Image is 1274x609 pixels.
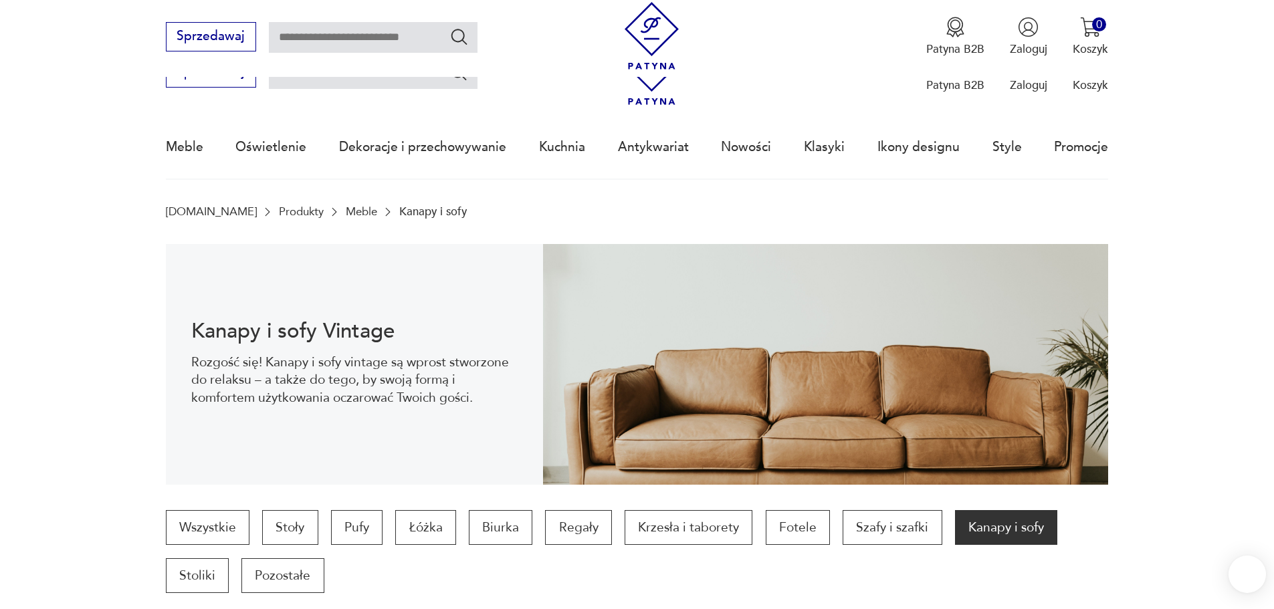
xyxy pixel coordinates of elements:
[166,510,249,545] a: Wszystkie
[1010,78,1047,93] p: Zaloguj
[346,205,377,218] a: Meble
[166,68,256,79] a: Sprzedawaj
[262,510,318,545] a: Stoły
[1054,116,1108,178] a: Promocje
[235,116,306,178] a: Oświetlenie
[241,558,324,593] a: Pozostałe
[1092,17,1106,31] div: 0
[166,205,257,218] a: [DOMAIN_NAME]
[1073,41,1108,57] p: Koszyk
[1010,41,1047,57] p: Zaloguj
[618,116,689,178] a: Antykwariat
[926,41,984,57] p: Patyna B2B
[543,244,1109,485] img: 4dcd11543b3b691785adeaf032051535.jpg
[166,558,229,593] a: Stoliki
[992,116,1022,178] a: Style
[545,510,611,545] a: Regały
[449,27,469,46] button: Szukaj
[1073,17,1108,57] button: 0Koszyk
[449,63,469,82] button: Szukaj
[339,116,506,178] a: Dekoracje i przechowywanie
[191,354,517,406] p: Rozgość się! Kanapy i sofy vintage są wprost stworzone do relaksu – a także do tego, by swoją for...
[1010,17,1047,57] button: Zaloguj
[926,78,984,93] p: Patyna B2B
[877,116,960,178] a: Ikony designu
[279,205,324,218] a: Produkty
[1073,78,1108,93] p: Koszyk
[1080,17,1101,37] img: Ikona koszyka
[539,116,585,178] a: Kuchnia
[926,17,984,57] button: Patyna B2B
[843,510,942,545] a: Szafy i szafki
[625,510,752,545] a: Krzesła i taborety
[926,17,984,57] a: Ikona medaluPatyna B2B
[804,116,845,178] a: Klasyki
[166,116,203,178] a: Meble
[1018,17,1039,37] img: Ikonka użytkownika
[399,205,467,218] p: Kanapy i sofy
[166,32,256,43] a: Sprzedawaj
[469,510,532,545] a: Biurka
[166,22,256,51] button: Sprzedawaj
[618,2,685,70] img: Patyna - sklep z meblami i dekoracjami vintage
[766,510,830,545] a: Fotele
[191,322,517,341] h1: Kanapy i sofy Vintage
[1229,556,1266,593] iframe: Smartsupp widget button
[721,116,771,178] a: Nowości
[955,510,1057,545] a: Kanapy i sofy
[395,510,455,545] a: Łóżka
[331,510,383,545] a: Pufy
[945,17,966,37] img: Ikona medalu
